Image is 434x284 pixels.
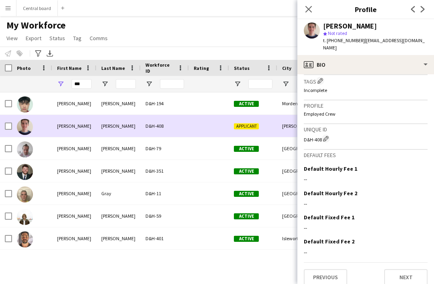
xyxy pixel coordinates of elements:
[277,137,325,159] div: [GEOGRAPHIC_DATA]
[96,227,141,249] div: [PERSON_NAME]
[234,123,259,129] span: Applicant
[194,65,209,71] span: Rating
[323,37,425,51] span: | [EMAIL_ADDRESS][DOMAIN_NAME]
[57,80,64,88] button: Open Filter Menu
[304,102,428,109] h3: Profile
[277,227,325,249] div: Isleworth
[52,92,96,114] div: [PERSON_NAME]
[90,35,108,42] span: Comms
[141,115,189,137] div: D&H-408
[234,213,259,219] span: Active
[141,160,189,182] div: D&H-351
[96,182,141,204] div: Gray
[17,209,33,225] img: Nathan Smith
[248,79,272,89] input: Status Filter Input
[297,79,321,89] input: City Filter Input
[70,33,85,43] a: Tag
[277,205,325,227] div: [GEOGRAPHIC_DATA]
[17,119,33,135] img: Nathan Barber
[3,33,21,43] a: View
[277,92,325,114] div: Morden
[96,137,141,159] div: [PERSON_NAME]
[304,77,428,85] h3: Tags
[17,65,31,71] span: Photo
[101,80,108,88] button: Open Filter Menu
[277,160,325,182] div: [GEOGRAPHIC_DATA]
[234,146,259,152] span: Active
[141,205,189,227] div: D&H-59
[52,115,96,137] div: [PERSON_NAME]
[33,49,43,58] app-action-btn: Advanced filters
[52,160,96,182] div: [PERSON_NAME]
[17,186,33,202] img: Nathan Gray
[52,205,96,227] div: [PERSON_NAME]
[304,176,428,183] div: --
[297,55,434,74] div: Bio
[17,141,33,157] img: Nathan Craig
[49,35,65,42] span: Status
[234,80,241,88] button: Open Filter Menu
[304,224,428,231] div: --
[86,33,111,43] a: Comms
[304,214,354,221] h3: Default Fixed Fee 1
[145,80,153,88] button: Open Filter Menu
[17,96,33,112] img: Jonathan Cheng
[23,33,45,43] a: Export
[304,126,428,133] h3: Unique ID
[304,151,428,159] h3: Default fees
[116,79,136,89] input: Last Name Filter Input
[96,160,141,182] div: [PERSON_NAME]
[304,190,357,197] h3: Default Hourly Fee 2
[234,191,259,197] span: Active
[282,65,291,71] span: City
[277,182,325,204] div: [GEOGRAPHIC_DATA]
[16,0,58,16] button: Central board
[141,182,189,204] div: D&H-11
[96,115,141,137] div: [PERSON_NAME]
[141,137,189,159] div: D&H-79
[297,4,434,14] h3: Profile
[304,165,357,172] h3: Default Hourly Fee 1
[101,65,125,71] span: Last Name
[323,37,365,43] span: t. [PHONE_NUMBER]
[145,62,174,74] span: Workforce ID
[96,205,141,227] div: [PERSON_NAME]
[234,168,259,174] span: Active
[282,80,289,88] button: Open Filter Menu
[17,231,33,247] img: Nathaniel Patmore
[304,135,428,143] div: D&H-408
[328,30,347,36] span: Not rated
[52,227,96,249] div: [PERSON_NAME]
[304,87,428,93] p: Incomplete
[57,65,82,71] span: First Name
[141,227,189,249] div: D&H-401
[96,92,141,114] div: [PERSON_NAME]
[323,22,377,30] div: [PERSON_NAME]
[6,35,18,42] span: View
[160,79,184,89] input: Workforce ID Filter Input
[17,164,33,180] img: Nathan Dunn
[45,49,55,58] app-action-btn: Export XLSX
[234,101,259,107] span: Active
[304,200,428,207] div: --
[72,79,92,89] input: First Name Filter Input
[46,33,68,43] a: Status
[6,19,66,31] span: My Workforce
[304,238,354,245] h3: Default Fixed Fee 2
[277,115,325,137] div: [PERSON_NAME][GEOGRAPHIC_DATA]
[234,236,259,242] span: Active
[52,137,96,159] div: [PERSON_NAME]
[304,249,428,256] div: --
[304,111,428,117] p: Employed Crew
[141,92,189,114] div: D&H-194
[234,65,250,71] span: Status
[73,35,82,42] span: Tag
[26,35,41,42] span: Export
[52,182,96,204] div: [PERSON_NAME]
